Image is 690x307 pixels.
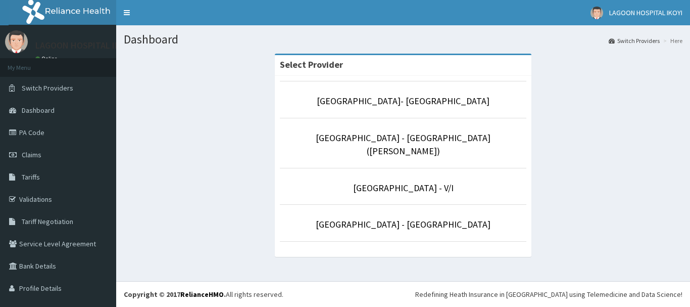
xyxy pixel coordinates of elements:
[22,217,73,226] span: Tariff Negotiation
[317,95,489,107] a: [GEOGRAPHIC_DATA]- [GEOGRAPHIC_DATA]
[22,83,73,93] span: Switch Providers
[316,132,490,157] a: [GEOGRAPHIC_DATA] - [GEOGRAPHIC_DATA]([PERSON_NAME])
[590,7,603,19] img: User Image
[22,106,55,115] span: Dashboard
[22,150,41,159] span: Claims
[609,8,682,17] span: LAGOON HOSPITAL IKOYI
[22,172,40,182] span: Tariffs
[353,182,454,194] a: [GEOGRAPHIC_DATA] - V/I
[280,59,343,70] strong: Select Provider
[609,36,660,45] a: Switch Providers
[116,281,690,307] footer: All rights reserved.
[35,41,133,50] p: LAGOON HOSPITAL IKOYI
[415,289,682,299] div: Redefining Heath Insurance in [GEOGRAPHIC_DATA] using Telemedicine and Data Science!
[35,55,60,62] a: Online
[124,33,682,46] h1: Dashboard
[180,290,224,299] a: RelianceHMO
[124,290,226,299] strong: Copyright © 2017 .
[316,218,490,230] a: [GEOGRAPHIC_DATA] - [GEOGRAPHIC_DATA]
[661,36,682,45] li: Here
[5,30,28,53] img: User Image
